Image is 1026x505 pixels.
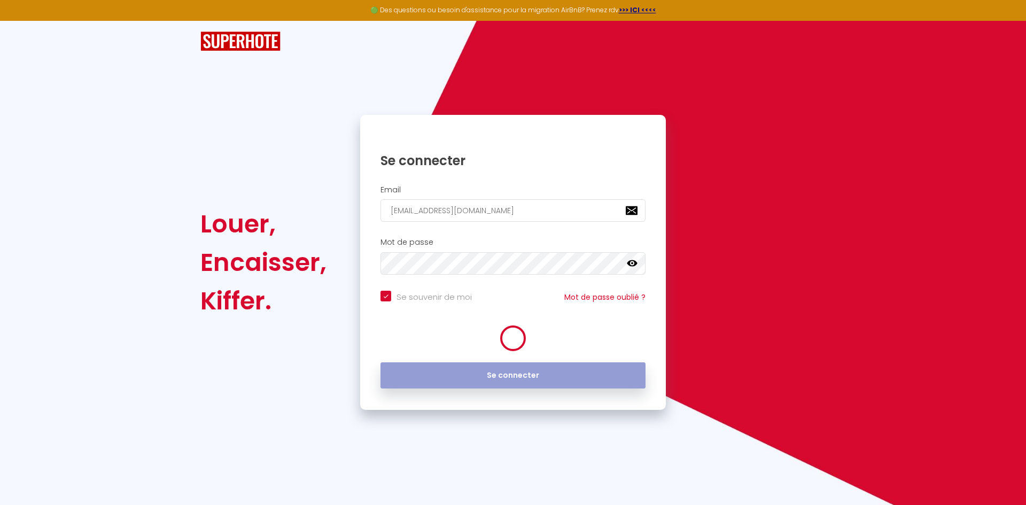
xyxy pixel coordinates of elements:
h2: Email [380,185,646,195]
a: >>> ICI <<<< [619,5,656,14]
a: Mot de passe oublié ? [564,292,646,302]
button: Se connecter [380,362,646,389]
h1: Se connecter [380,152,646,169]
div: Louer, [200,205,327,243]
div: Kiffer. [200,282,327,320]
img: SuperHote logo [200,32,281,51]
h2: Mot de passe [380,238,646,247]
div: Encaisser, [200,243,327,282]
input: Ton Email [380,199,646,222]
